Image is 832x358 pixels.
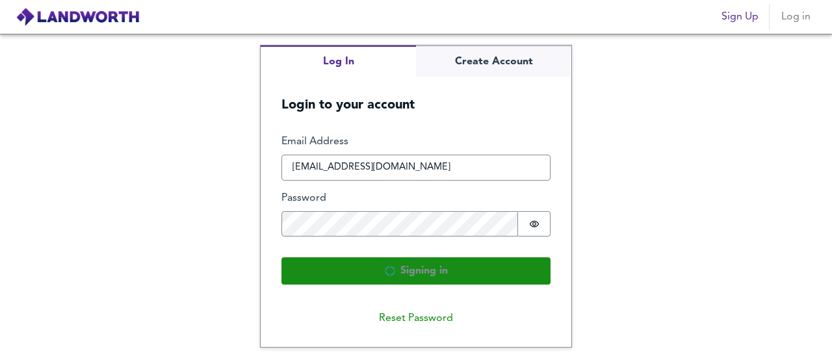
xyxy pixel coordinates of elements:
[716,4,764,30] button: Sign Up
[369,305,463,331] button: Reset Password
[385,263,448,279] span: Signing in
[416,45,571,77] button: Create Account
[281,191,551,206] label: Password
[261,45,416,77] button: Log In
[780,8,811,26] span: Log in
[281,134,551,149] label: Email Address
[721,8,759,26] span: Sign Up
[775,4,816,30] button: Log in
[518,211,551,237] button: Show password
[261,77,571,114] h5: Login to your account
[281,155,551,181] input: e.g. joe@bloggs.com
[16,7,140,27] img: logo
[281,257,551,285] button: Signing in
